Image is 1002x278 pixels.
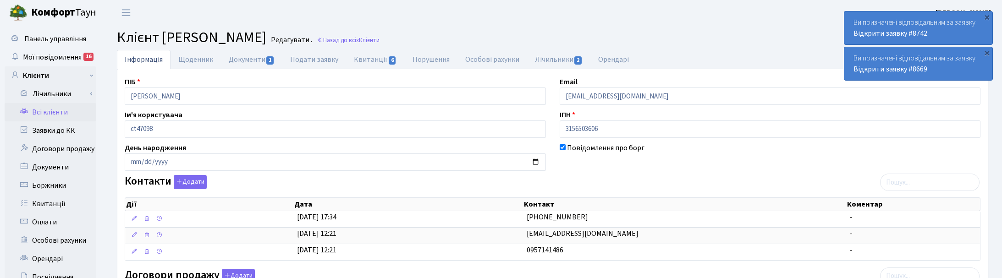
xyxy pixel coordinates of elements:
a: Додати [171,174,207,190]
span: 0957141486 [527,245,563,255]
input: Пошук... [880,174,980,191]
a: Лічильники [527,50,590,69]
a: Мої повідомлення16 [5,48,96,66]
a: Всі клієнти [5,103,96,121]
small: Редагувати . [269,36,312,44]
a: Орендарі [590,50,637,69]
button: Переключити навігацію [115,5,138,20]
th: Контакт [523,198,846,211]
label: Ім'я користувача [125,109,182,120]
div: 16 [83,53,94,61]
a: Назад до всіхКлієнти [317,36,380,44]
span: - [850,245,853,255]
a: Інформація [117,50,171,69]
a: Відкрити заявку #8669 [853,64,927,74]
a: Орендарі [5,250,96,268]
a: Особові рахунки [457,50,527,69]
a: Документи [221,50,282,69]
a: Особові рахунки [5,231,96,250]
div: × [982,48,991,57]
a: Клієнти [5,66,96,85]
div: Ви призначені відповідальним за заявку [844,47,992,80]
b: Комфорт [31,5,75,20]
span: 2 [574,56,582,65]
a: Панель управління [5,30,96,48]
a: Квитанції [346,50,404,69]
a: Оплати [5,213,96,231]
span: [PHONE_NUMBER] [527,212,588,222]
a: [PERSON_NAME] [936,7,991,18]
span: 1 [266,56,274,65]
label: ПІБ [125,76,140,87]
span: Клієнти [359,36,380,44]
a: Подати заявку [282,50,346,69]
span: Клієнт [PERSON_NAME] [117,27,266,48]
span: - [850,229,853,239]
button: Контакти [174,175,207,189]
label: Повідомлення про борг [567,142,644,153]
th: Коментар [846,198,980,211]
a: Боржники [5,176,96,195]
span: [DATE] 12:21 [297,229,336,239]
div: × [982,12,991,22]
a: Лічильники [11,85,96,103]
span: 6 [389,56,396,65]
a: Квитанції [5,195,96,213]
b: [PERSON_NAME] [936,8,991,18]
a: Щоденник [171,50,221,69]
span: Панель управління [24,34,86,44]
a: Відкрити заявку #8742 [853,28,927,38]
span: [DATE] 12:21 [297,245,336,255]
th: Дата [293,198,523,211]
img: logo.png [9,4,28,22]
label: Email [560,76,578,87]
span: - [850,212,853,222]
span: Мої повідомлення [23,52,82,62]
a: Порушення [405,50,457,69]
a: Документи [5,158,96,176]
label: День народження [125,142,186,153]
label: ІПН [560,109,575,120]
a: Договори продажу [5,140,96,158]
div: Ви призначені відповідальним за заявку [844,11,992,44]
a: Заявки до КК [5,121,96,140]
span: [EMAIL_ADDRESS][DOMAIN_NAME] [527,229,639,239]
th: Дії [125,198,293,211]
span: Таун [31,5,96,21]
span: [DATE] 17:34 [297,212,336,222]
label: Контакти [125,175,207,189]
